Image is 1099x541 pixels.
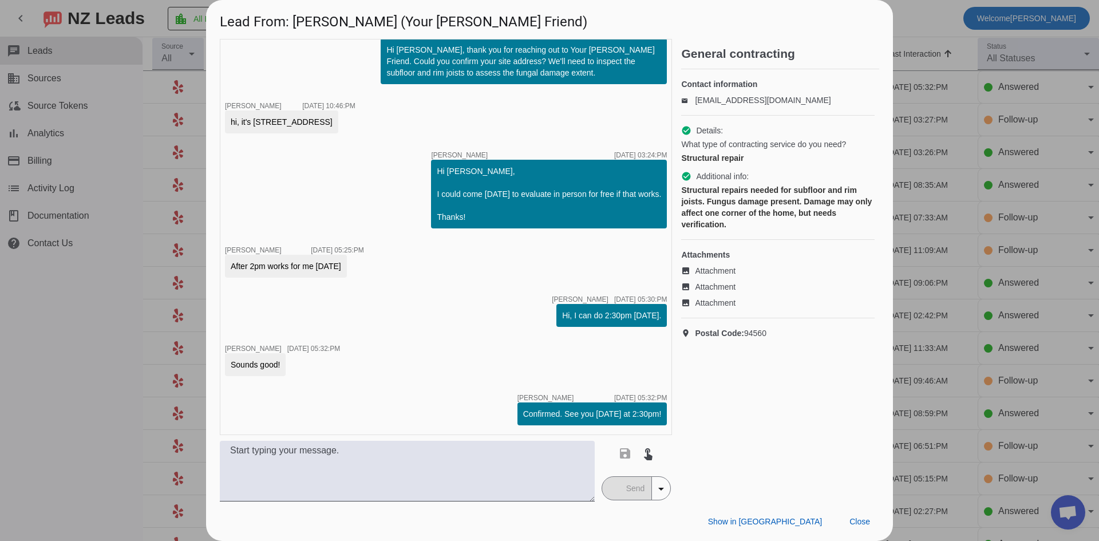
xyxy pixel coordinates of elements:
[695,297,736,309] span: Attachment
[681,249,875,260] h4: Attachments
[641,447,655,460] mat-icon: touch_app
[681,281,875,293] a: Attachment
[552,296,608,303] span: [PERSON_NAME]
[287,345,340,352] div: [DATE] 05:32:PM
[708,517,822,526] span: Show in [GEOGRAPHIC_DATA]
[517,394,574,401] span: [PERSON_NAME]
[849,517,870,526] span: Close
[225,246,282,254] span: [PERSON_NAME]
[431,152,488,159] span: [PERSON_NAME]
[681,139,846,150] span: What type of contracting service do you need?
[654,482,668,496] mat-icon: arrow_drop_down
[681,78,875,90] h4: Contact information
[302,102,355,109] div: [DATE] 10:46:PM
[681,329,695,338] mat-icon: location_on
[386,44,661,78] div: Hi [PERSON_NAME], thank you for reaching out to Your [PERSON_NAME] Friend. Could you confirm your...
[614,394,667,401] div: [DATE] 05:32:PM
[225,345,282,353] span: [PERSON_NAME]
[614,152,667,159] div: [DATE] 03:24:PM
[437,165,661,223] div: Hi [PERSON_NAME], I could come [DATE] to evaluate in person for free if that works. Thanks!
[523,408,662,420] div: Confirmed. See you [DATE] at 2:30pm!
[225,102,282,110] span: [PERSON_NAME]
[695,327,766,339] span: 94560
[699,511,831,532] button: Show in [GEOGRAPHIC_DATA]
[681,97,695,103] mat-icon: email
[562,310,661,321] div: Hi, I can do 2:30pm [DATE].
[231,260,341,272] div: After 2pm works for me [DATE]
[681,48,879,60] h2: General contracting
[695,96,831,105] a: [EMAIL_ADDRESS][DOMAIN_NAME]
[696,125,723,136] span: Details:
[681,171,691,181] mat-icon: check_circle
[681,265,875,277] a: Attachment
[681,297,875,309] a: Attachment
[614,296,667,303] div: [DATE] 05:30:PM
[311,247,363,254] div: [DATE] 05:25:PM
[681,152,875,164] div: Structural repair
[695,281,736,293] span: Attachment
[681,125,691,136] mat-icon: check_circle
[695,329,744,338] strong: Postal Code:
[681,184,875,230] div: Structural repairs needed for subfloor and rim joists. Fungus damage present. Damage may only aff...
[681,298,695,307] mat-icon: image
[840,511,879,532] button: Close
[231,116,333,128] div: hi, it's [STREET_ADDRESS]
[681,266,695,275] mat-icon: image
[695,265,736,277] span: Attachment
[696,171,749,182] span: Additional info:
[681,282,695,291] mat-icon: image
[231,359,280,370] div: Sounds good!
